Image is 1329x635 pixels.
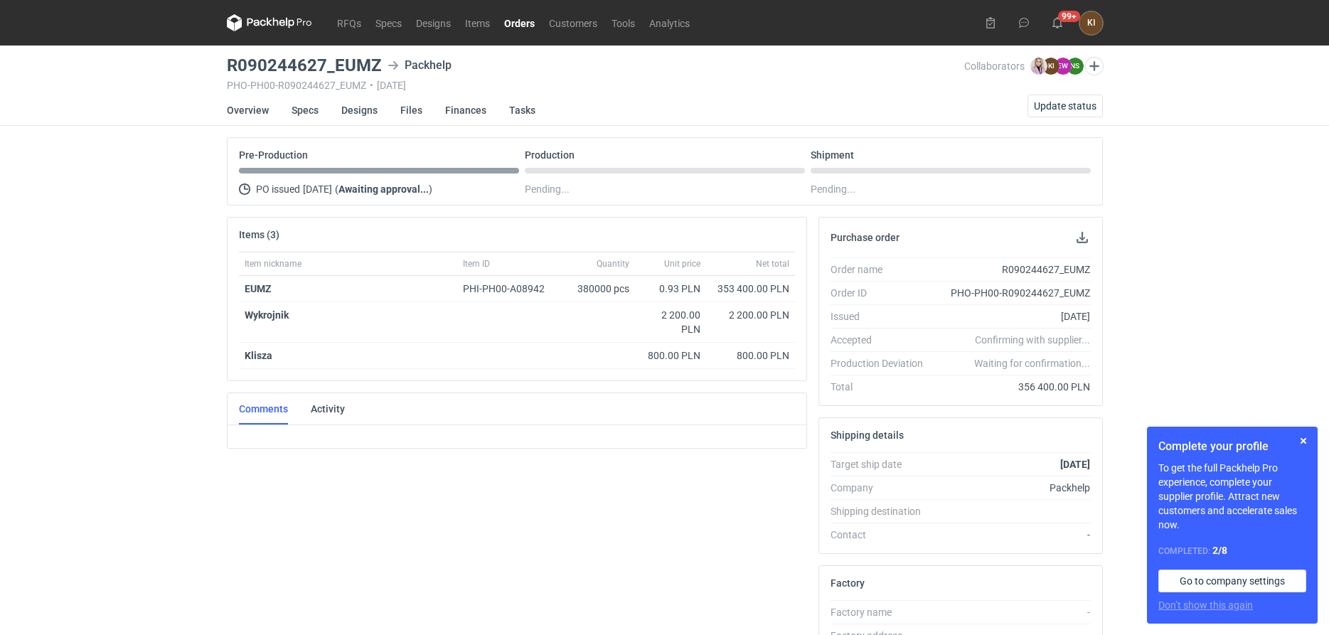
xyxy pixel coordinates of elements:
[564,276,635,302] div: 380000 pcs
[388,57,452,74] div: Packhelp
[1067,58,1084,75] figcaption: NS
[463,258,490,270] span: Item ID
[458,14,497,31] a: Items
[245,309,289,321] strong: Wykrojnik
[811,181,1091,198] div: Pending...
[239,149,308,161] p: Pre-Production
[525,181,570,198] span: Pending...
[1079,11,1103,35] div: Karolina Idkowiak
[597,258,629,270] span: Quantity
[712,348,789,363] div: 800.00 PLN
[641,348,700,363] div: 800.00 PLN
[525,149,575,161] p: Production
[831,481,934,495] div: Company
[831,577,865,589] h2: Factory
[831,232,900,243] h2: Purchase order
[368,14,409,31] a: Specs
[227,95,269,126] a: Overview
[1158,438,1306,455] h1: Complete your profile
[1079,11,1103,35] button: KI
[964,60,1025,72] span: Collaborators
[934,286,1091,300] div: PHO-PH00-R090244627_EUMZ
[1030,58,1047,75] img: Klaudia Wiśniewska
[831,457,934,471] div: Target ship date
[1055,58,1072,75] figcaption: EW
[831,528,934,542] div: Contact
[641,282,700,296] div: 0.93 PLN
[831,380,934,394] div: Total
[311,393,345,425] a: Activity
[1158,598,1253,612] button: Don’t show this again
[831,356,934,370] div: Production Deviation
[1084,57,1103,75] button: Edit collaborators
[664,258,700,270] span: Unit price
[463,282,558,296] div: PHI-PH00-A08942
[831,286,934,300] div: Order ID
[831,429,904,441] h2: Shipping details
[370,80,373,91] span: •
[811,149,854,161] p: Shipment
[934,380,1091,394] div: 356 400.00 PLN
[227,14,312,31] svg: Packhelp Pro
[409,14,458,31] a: Designs
[542,14,604,31] a: Customers
[974,356,1090,370] em: Waiting for confirmation...
[1158,570,1306,592] a: Go to company settings
[445,95,486,126] a: Finances
[1042,58,1060,75] figcaption: KI
[642,14,697,31] a: Analytics
[1034,101,1096,111] span: Update status
[1028,95,1103,117] button: Update status
[245,350,272,361] strong: Klisza
[831,333,934,347] div: Accepted
[1295,432,1312,449] button: Skip for now
[330,14,368,31] a: RFQs
[975,334,1090,346] em: Confirming with supplier...
[934,262,1091,277] div: R090244627_EUMZ
[239,393,288,425] a: Comments
[509,95,535,126] a: Tasks
[831,504,934,518] div: Shipping destination
[831,262,934,277] div: Order name
[1074,229,1091,246] button: Download PO
[1046,11,1069,34] button: 99+
[341,95,378,126] a: Designs
[934,605,1091,619] div: -
[712,282,789,296] div: 353 400.00 PLN
[292,95,319,126] a: Specs
[712,308,789,322] div: 2 200.00 PLN
[934,528,1091,542] div: -
[604,14,642,31] a: Tools
[1060,459,1090,470] strong: [DATE]
[245,283,272,294] a: EUMZ
[429,183,432,195] span: )
[1212,545,1227,556] strong: 2 / 8
[934,309,1091,324] div: [DATE]
[831,309,934,324] div: Issued
[831,605,934,619] div: Factory name
[227,57,382,74] h3: R090244627_EUMZ
[335,183,338,195] span: (
[245,258,301,270] span: Item nickname
[239,181,519,198] div: PO issued
[227,80,965,91] div: PHO-PH00-R090244627_EUMZ [DATE]
[497,14,542,31] a: Orders
[239,229,279,240] h2: Items (3)
[400,95,422,126] a: Files
[1158,461,1306,532] p: To get the full Packhelp Pro experience, complete your supplier profile. Attract new customers an...
[756,258,789,270] span: Net total
[303,181,332,198] span: [DATE]
[338,183,429,195] strong: Awaiting approval...
[1158,543,1306,558] div: Completed:
[641,308,700,336] div: 2 200.00 PLN
[934,481,1091,495] div: Packhelp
